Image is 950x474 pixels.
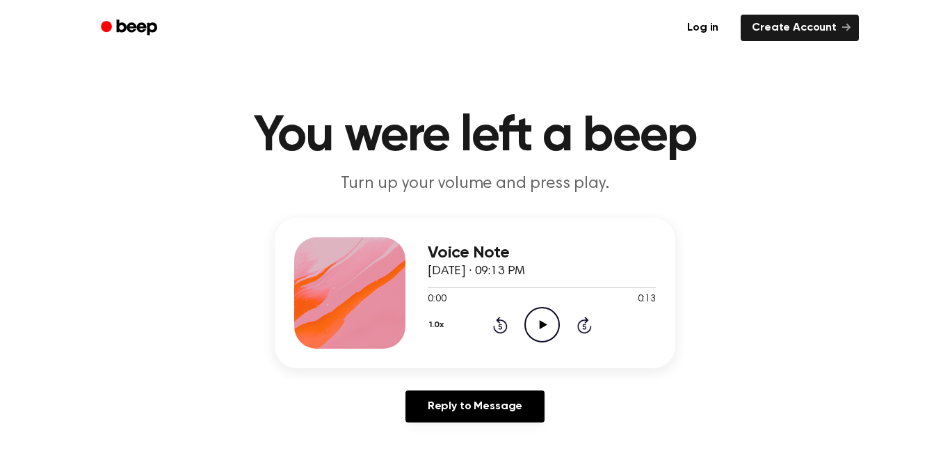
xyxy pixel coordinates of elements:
span: 0:00 [428,292,446,307]
p: Turn up your volume and press play. [208,173,742,196]
a: Create Account [741,15,859,41]
h3: Voice Note [428,244,656,262]
button: 1.0x [428,313,449,337]
span: 0:13 [638,292,656,307]
a: Log in [673,12,732,44]
a: Beep [91,15,170,42]
span: [DATE] · 09:13 PM [428,265,525,278]
h1: You were left a beep [119,111,831,161]
a: Reply to Message [405,390,545,422]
